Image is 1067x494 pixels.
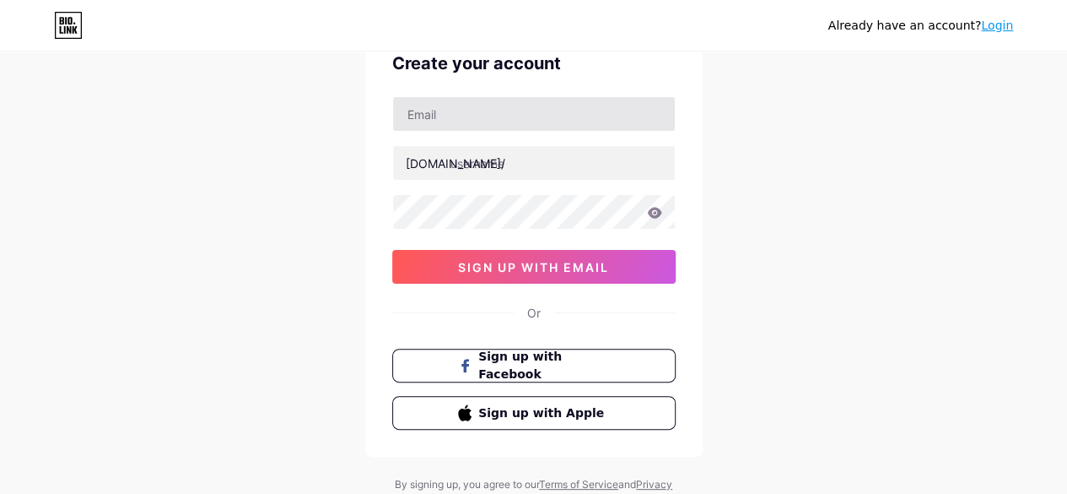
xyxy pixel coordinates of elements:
img: tab_domain_overview_orange.svg [46,98,59,111]
div: Domain Overview [64,100,151,111]
div: Domain: [DOMAIN_NAME] [44,44,186,57]
button: Sign up with Facebook [392,349,676,383]
span: sign up with email [458,260,609,274]
span: Sign up with Facebook [478,348,609,383]
div: [DOMAIN_NAME]/ [406,155,505,172]
input: Email [393,97,675,131]
button: sign up with email [392,250,676,284]
input: username [393,146,675,180]
div: Keywords by Traffic [186,100,284,111]
a: Terms of Service [539,478,618,491]
img: tab_keywords_by_traffic_grey.svg [168,98,181,111]
div: Create your account [392,51,676,76]
div: Or [527,304,541,322]
span: Sign up with Apple [478,404,609,422]
img: website_grey.svg [27,44,40,57]
div: Already have an account? [828,17,1013,35]
a: Login [981,19,1013,32]
img: logo_orange.svg [27,27,40,41]
button: Sign up with Apple [392,396,676,430]
div: v 4.0.25 [47,27,83,41]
